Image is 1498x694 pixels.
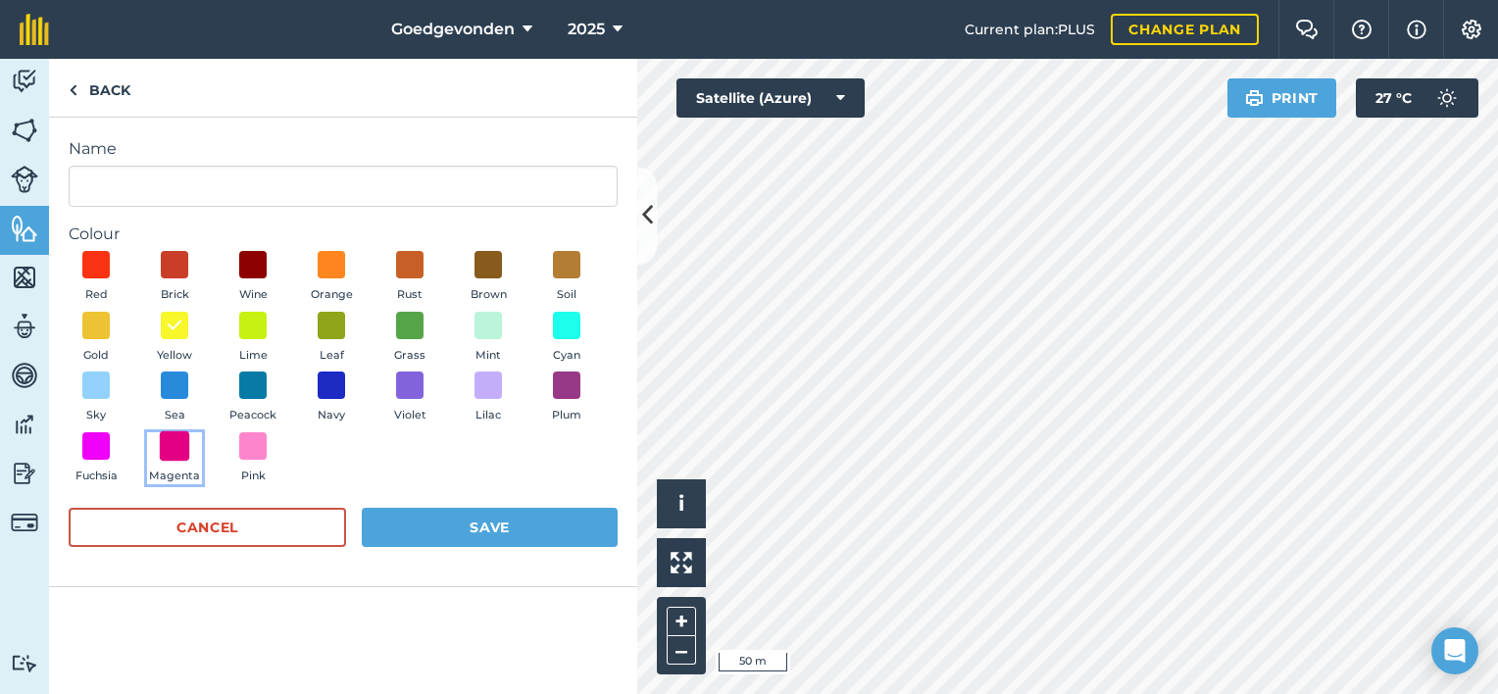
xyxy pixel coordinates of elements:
button: Sky [69,372,124,424]
button: Violet [382,372,437,424]
button: Navy [304,372,359,424]
button: Plum [539,372,594,424]
span: Cyan [553,347,580,365]
img: A question mark icon [1350,20,1373,39]
span: i [678,491,684,516]
span: Violet [394,407,426,424]
button: Save [362,508,618,547]
button: 27 °C [1356,78,1478,118]
button: Fuchsia [69,432,124,485]
button: + [667,607,696,636]
img: svg+xml;base64,PHN2ZyB4bWxucz0iaHR0cDovL3d3dy53My5vcmcvMjAwMC9zdmciIHdpZHRoPSI5IiBoZWlnaHQ9IjI0Ii... [69,78,77,102]
img: Two speech bubbles overlapping with the left bubble in the forefront [1295,20,1319,39]
button: Lime [225,312,280,365]
span: Goedgevonden [391,18,515,41]
button: Peacock [225,372,280,424]
img: svg+xml;base64,PD94bWwgdmVyc2lvbj0iMS4wIiBlbmNvZGluZz0idXRmLTgiPz4KPCEtLSBHZW5lcmF0b3I6IEFkb2JlIE... [11,312,38,341]
button: Sea [147,372,202,424]
button: Brown [461,251,516,304]
button: Soil [539,251,594,304]
button: Lilac [461,372,516,424]
span: Sky [86,407,106,424]
img: svg+xml;base64,PHN2ZyB4bWxucz0iaHR0cDovL3d3dy53My5vcmcvMjAwMC9zdmciIHdpZHRoPSIxNyIgaGVpZ2h0PSIxNy... [1407,18,1426,41]
button: Satellite (Azure) [676,78,865,118]
span: Soil [557,286,576,304]
button: Grass [382,312,437,365]
img: A cog icon [1460,20,1483,39]
button: Wine [225,251,280,304]
button: Leaf [304,312,359,365]
span: Pink [241,468,266,485]
span: Yellow [157,347,192,365]
button: Pink [225,432,280,485]
span: Orange [311,286,353,304]
label: Colour [69,223,618,246]
img: svg+xml;base64,PD94bWwgdmVyc2lvbj0iMS4wIiBlbmNvZGluZz0idXRmLTgiPz4KPCEtLSBHZW5lcmF0b3I6IEFkb2JlIE... [11,361,38,390]
button: Magenta [147,432,202,485]
span: Grass [394,347,425,365]
span: Brick [161,286,189,304]
a: Change plan [1111,14,1259,45]
img: fieldmargin Logo [20,14,49,45]
button: Gold [69,312,124,365]
span: Gold [83,347,109,365]
button: Cyan [539,312,594,365]
button: Mint [461,312,516,365]
img: svg+xml;base64,PHN2ZyB4bWxucz0iaHR0cDovL3d3dy53My5vcmcvMjAwMC9zdmciIHdpZHRoPSIxOCIgaGVpZ2h0PSIyNC... [166,314,183,337]
span: Mint [475,347,501,365]
span: Peacock [229,407,276,424]
span: Rust [397,286,423,304]
img: svg+xml;base64,PHN2ZyB4bWxucz0iaHR0cDovL3d3dy53My5vcmcvMjAwMC9zdmciIHdpZHRoPSI1NiIgaGVpZ2h0PSI2MC... [11,263,38,292]
button: Cancel [69,508,346,547]
span: Red [85,286,108,304]
img: svg+xml;base64,PD94bWwgdmVyc2lvbj0iMS4wIiBlbmNvZGluZz0idXRmLTgiPz4KPCEtLSBHZW5lcmF0b3I6IEFkb2JlIE... [11,67,38,96]
a: Back [49,59,150,117]
span: 27 ° C [1375,78,1412,118]
img: svg+xml;base64,PD94bWwgdmVyc2lvbj0iMS4wIiBlbmNvZGluZz0idXRmLTgiPz4KPCEtLSBHZW5lcmF0b3I6IEFkb2JlIE... [11,459,38,488]
img: svg+xml;base64,PHN2ZyB4bWxucz0iaHR0cDovL3d3dy53My5vcmcvMjAwMC9zdmciIHdpZHRoPSIxOSIgaGVpZ2h0PSIyNC... [1245,86,1264,110]
button: Rust [382,251,437,304]
img: svg+xml;base64,PD94bWwgdmVyc2lvbj0iMS4wIiBlbmNvZGluZz0idXRmLTgiPz4KPCEtLSBHZW5lcmF0b3I6IEFkb2JlIE... [11,509,38,536]
div: Open Intercom Messenger [1431,627,1478,674]
span: Current plan : PLUS [965,19,1095,40]
img: Four arrows, one pointing top left, one top right, one bottom right and the last bottom left [671,552,692,573]
img: svg+xml;base64,PD94bWwgdmVyc2lvbj0iMS4wIiBlbmNvZGluZz0idXRmLTgiPz4KPCEtLSBHZW5lcmF0b3I6IEFkb2JlIE... [11,166,38,193]
label: Name [69,137,618,161]
span: Leaf [320,347,344,365]
img: svg+xml;base64,PHN2ZyB4bWxucz0iaHR0cDovL3d3dy53My5vcmcvMjAwMC9zdmciIHdpZHRoPSI1NiIgaGVpZ2h0PSI2MC... [11,116,38,145]
span: Navy [318,407,345,424]
span: Brown [471,286,507,304]
img: svg+xml;base64,PD94bWwgdmVyc2lvbj0iMS4wIiBlbmNvZGluZz0idXRmLTgiPz4KPCEtLSBHZW5lcmF0b3I6IEFkb2JlIE... [11,410,38,439]
span: Lilac [475,407,501,424]
span: Plum [552,407,581,424]
span: Magenta [149,468,200,485]
img: svg+xml;base64,PD94bWwgdmVyc2lvbj0iMS4wIiBlbmNvZGluZz0idXRmLTgiPz4KPCEtLSBHZW5lcmF0b3I6IEFkb2JlIE... [11,654,38,672]
img: svg+xml;base64,PHN2ZyB4bWxucz0iaHR0cDovL3d3dy53My5vcmcvMjAwMC9zdmciIHdpZHRoPSI1NiIgaGVpZ2h0PSI2MC... [11,214,38,243]
span: 2025 [568,18,605,41]
span: Fuchsia [75,468,118,485]
button: Print [1227,78,1337,118]
span: Sea [165,407,185,424]
button: i [657,479,706,528]
button: Yellow [147,312,202,365]
span: Lime [239,347,268,365]
span: Wine [239,286,268,304]
button: Red [69,251,124,304]
button: – [667,636,696,665]
img: svg+xml;base64,PD94bWwgdmVyc2lvbj0iMS4wIiBlbmNvZGluZz0idXRmLTgiPz4KPCEtLSBHZW5lcmF0b3I6IEFkb2JlIE... [1427,78,1467,118]
button: Brick [147,251,202,304]
button: Orange [304,251,359,304]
